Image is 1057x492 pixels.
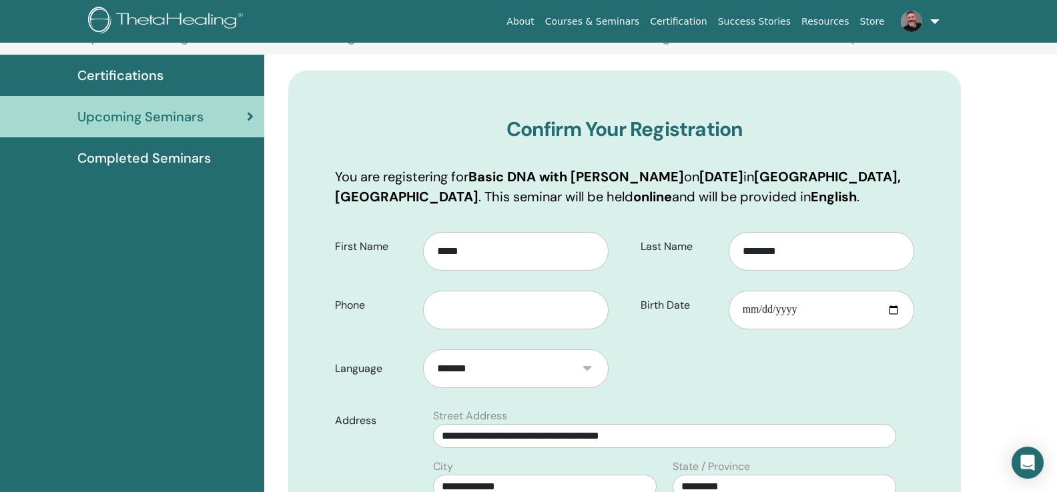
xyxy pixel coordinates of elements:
label: State / Province [673,459,750,475]
label: Address [325,408,425,433]
label: Street Address [433,408,507,424]
span: Upcoming Seminars [77,107,204,127]
label: Phone [325,293,423,318]
label: First Name [325,234,423,259]
label: Language [325,356,423,381]
label: City [433,459,453,475]
label: Birth Date [631,293,729,318]
label: Last Name [631,234,729,259]
a: Certification [645,9,712,34]
b: [DATE] [699,168,743,185]
div: Open Intercom Messenger [1012,447,1044,479]
h3: Confirm Your Registration [335,117,914,141]
a: Resources [796,9,855,34]
b: English [811,188,857,205]
span: Certifications [77,65,163,85]
b: Basic DNA with [PERSON_NAME] [468,168,684,185]
a: About [501,9,539,34]
img: default.jpg [901,11,922,32]
img: logo.png [88,7,248,37]
a: Courses & Seminars [540,9,645,34]
p: You are registering for on in . This seminar will be held and will be provided in . [335,167,914,207]
b: online [633,188,672,205]
a: Success Stories [713,9,796,34]
span: Completed Seminars [77,148,211,168]
a: Store [855,9,890,34]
